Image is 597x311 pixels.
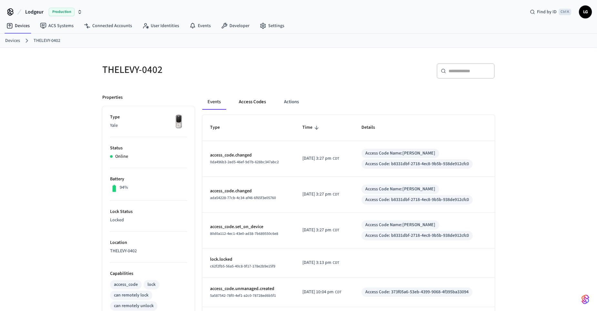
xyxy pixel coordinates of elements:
div: Access Code: b8331dbf-2718-4ec8-9b5b-938de912cfc0 [365,232,469,239]
div: Access Code: 373f05a6-53eb-4399-9068-4f395ba33094 [365,289,469,296]
p: Battery [110,176,187,183]
a: Devices [1,20,35,32]
div: Access Code: b8331dbf-2718-4ec8-9b5b-938de912cfc0 [365,161,469,167]
span: Details [361,123,383,133]
div: access_code [114,281,138,288]
div: Access Code Name: [PERSON_NAME] [365,222,435,228]
p: Capabilities [110,270,187,277]
span: Find by ID [537,9,557,15]
img: Yale Assure Touchscreen Wifi Smart Lock, Satin Nickel, Front [171,114,187,130]
div: Access Code: b8331dbf-2718-4ec8-9b5b-938de912cfc0 [365,196,469,203]
span: [DATE] 3:13 pm [302,259,331,266]
h5: THELEVY-0402 [102,63,295,76]
span: Type [210,123,228,133]
span: [DATE] 3:27 pm [302,227,331,234]
p: Yale [110,122,187,129]
p: access_code.changed [210,188,287,195]
p: Type [110,114,187,121]
span: Ctrl K [559,9,571,15]
p: access_code.unmanaged.created [210,286,287,292]
span: Time [302,123,321,133]
p: access_code.changed [210,152,287,159]
p: Online [115,153,128,160]
span: CDT [333,156,339,162]
div: can remotely unlock [114,303,154,309]
p: Properties [102,94,123,101]
span: Production [49,8,75,16]
span: [DATE] 10:04 pm [302,289,334,296]
p: lock.locked [210,256,287,263]
span: [DATE] 3:27 pm [302,191,331,198]
div: America/Chicago [302,259,339,266]
a: Settings [255,20,289,32]
div: can remotely lock [114,292,148,299]
a: THELEVY-0402 [34,37,60,44]
div: America/Chicago [302,227,339,234]
span: 80d0a112-4ec1-43e0-ad38-7b689550c6e8 [210,231,278,236]
button: LG [579,5,592,18]
a: User Identities [137,20,184,32]
p: Locked [110,217,187,224]
div: America/Chicago [302,191,339,198]
a: Developer [216,20,255,32]
div: ant example [202,94,495,110]
a: Connected Accounts [79,20,137,32]
span: CDT [333,192,339,197]
span: ada54228-77cb-4c34-af46-6f65f3e05760 [210,195,276,201]
span: c62f2fb5-56a5-40c8-9f17-178e2b9e15f9 [210,264,275,269]
a: ACS Systems [35,20,79,32]
span: CDT [333,260,339,266]
img: SeamLogoGradient.69752ec5.svg [582,294,589,305]
span: 0da496b3-2ed5-46ef-9d7b-628bc347abc2 [210,159,279,165]
span: CDT [335,289,341,295]
div: lock [147,281,156,288]
span: Lodgeur [25,8,44,16]
div: Access Code Name: [PERSON_NAME] [365,150,435,157]
span: 5a587542-78f0-4ef1-a2c0-78728ed6b5f1 [210,293,276,298]
button: Events [202,94,226,110]
p: access_code.set_on_device [210,224,287,230]
p: Location [110,239,187,246]
p: 94% [120,184,128,191]
p: THELEVY-0402 [110,248,187,255]
p: Status [110,145,187,152]
a: Devices [5,37,20,44]
span: [DATE] 3:27 pm [302,155,331,162]
div: America/Chicago [302,289,341,296]
span: CDT [333,227,339,233]
div: America/Chicago [302,155,339,162]
span: LG [580,6,591,18]
div: Access Code Name: [PERSON_NAME] [365,186,435,193]
div: Find by IDCtrl K [525,6,576,18]
button: Access Codes [234,94,271,110]
a: Events [184,20,216,32]
p: Lock Status [110,208,187,215]
button: Actions [279,94,304,110]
